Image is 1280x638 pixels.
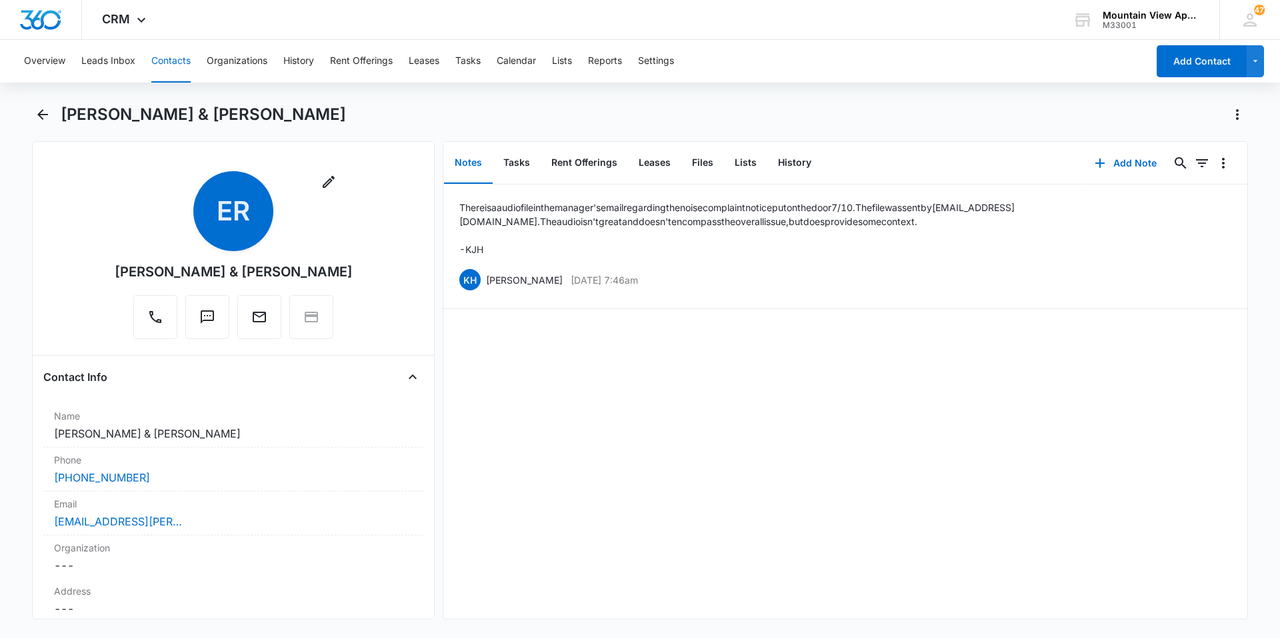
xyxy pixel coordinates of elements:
button: Overflow Menu [1213,153,1234,174]
button: Leads Inbox [81,40,135,83]
div: account id [1103,21,1200,30]
span: KH [459,269,481,290]
button: Leases [628,143,681,184]
button: Close [402,366,423,388]
div: Organization--- [43,535,423,579]
label: Name [54,409,413,423]
button: Notes [444,143,493,184]
dd: --- [54,601,413,617]
p: -KJH [459,242,1231,256]
div: notifications count [1254,5,1265,15]
button: Contacts [151,40,191,83]
a: [EMAIL_ADDRESS][PERSON_NAME][DOMAIN_NAME] [54,513,187,529]
button: Calendar [497,40,536,83]
button: Back [32,104,53,125]
button: Filters [1191,153,1213,174]
button: Text [185,295,229,339]
button: Leases [409,40,439,83]
a: [PHONE_NUMBER] [54,470,150,485]
div: Email[EMAIL_ADDRESS][PERSON_NAME][DOMAIN_NAME] [43,491,423,535]
button: Overview [24,40,65,83]
button: Actions [1227,104,1248,125]
button: Lists [724,143,767,184]
div: Address--- [43,579,423,623]
button: Lists [552,40,572,83]
button: Rent Offerings [330,40,393,83]
div: Name[PERSON_NAME] & [PERSON_NAME] [43,404,423,448]
a: Email [237,316,281,327]
button: Reports [588,40,622,83]
a: Text [185,316,229,327]
button: Rent Offerings [541,143,628,184]
button: Call [133,295,177,339]
div: [PERSON_NAME] & [PERSON_NAME] [115,262,353,282]
h1: [PERSON_NAME] & [PERSON_NAME] [61,105,346,125]
button: History [767,143,822,184]
button: Tasks [455,40,481,83]
p: [PERSON_NAME] [486,273,563,287]
div: account name [1103,10,1200,21]
label: Address [54,584,413,598]
button: Settings [638,40,674,83]
p: [DATE] 7:46am [571,273,638,287]
p: There is a audio file in the manager's email regarding the noise complaint notice put on the door... [459,200,1231,228]
span: CRM [102,12,130,26]
button: Add Contact [1157,45,1247,77]
div: Phone[PHONE_NUMBER] [43,448,423,491]
label: Organization [54,541,413,555]
button: Tasks [493,143,541,184]
button: History [283,40,314,83]
button: Organizations [207,40,267,83]
label: Phone [54,453,413,467]
span: ER [193,171,273,251]
button: Add Note [1081,147,1170,179]
dd: [PERSON_NAME] & [PERSON_NAME] [54,426,413,442]
dd: --- [54,557,413,573]
a: Call [133,316,177,327]
label: Email [54,497,413,511]
span: 47 [1254,5,1265,15]
button: Search... [1170,153,1191,174]
button: Files [681,143,724,184]
button: Email [237,295,281,339]
h4: Contact Info [43,369,107,385]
